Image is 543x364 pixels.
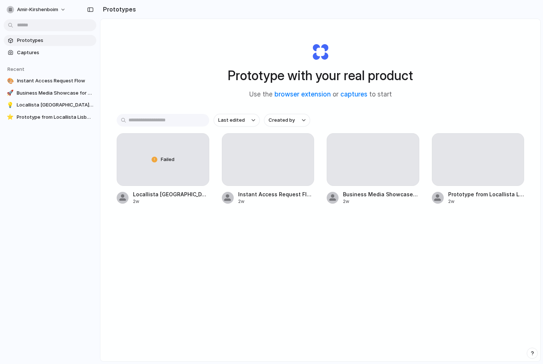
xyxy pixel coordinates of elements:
[4,75,96,86] a: 🎨Instant Access Request Flow
[4,112,96,123] a: ⭐Prototype from Locallista Lisbon Services
[17,49,93,56] span: Captures
[238,198,314,205] div: 2w
[4,88,96,99] a: 🚀Business Media Showcase for Locallista
[7,114,14,121] div: ⭐
[17,77,93,85] span: Instant Access Request Flow
[448,190,524,198] span: Prototype from Locallista Lisbon Services
[117,133,209,205] a: FailedLocallista [GEOGRAPHIC_DATA] Services: Updated Location Selector2w
[133,190,209,198] span: Locallista [GEOGRAPHIC_DATA] Services: Updated Location Selector
[340,91,367,98] a: captures
[17,37,93,44] span: Prototypes
[448,198,524,205] div: 2w
[249,90,392,99] span: Use the or to start
[274,91,331,98] a: browser extension
[269,117,295,124] span: Created by
[214,114,260,127] button: Last edited
[218,117,245,124] span: Last edited
[343,190,419,198] span: Business Media Showcase for Locallista
[222,133,314,205] a: Instant Access Request Flow2w
[4,35,96,46] a: Prototypes
[17,101,93,109] span: Locallista [GEOGRAPHIC_DATA] Services: Updated Location Selector
[4,99,96,111] a: 💡Locallista [GEOGRAPHIC_DATA] Services: Updated Location Selector
[7,89,14,97] div: 🚀
[17,114,93,121] span: Prototype from Locallista Lisbon Services
[4,47,96,58] a: Captures
[133,198,209,205] div: 2w
[7,101,14,109] div: 💡
[7,77,14,85] div: 🎨
[4,4,70,16] button: amir-kirshenboim
[432,133,524,205] a: Prototype from Locallista Lisbon Services2w
[264,114,310,127] button: Created by
[228,66,413,85] h1: Prototype with your real product
[100,5,136,14] h2: Prototypes
[17,89,93,97] span: Business Media Showcase for Locallista
[343,198,419,205] div: 2w
[17,6,58,13] span: amir-kirshenboim
[7,66,24,72] span: Recent
[327,133,419,205] a: Business Media Showcase for Locallista2w
[161,156,174,163] span: Failed
[238,190,314,198] span: Instant Access Request Flow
